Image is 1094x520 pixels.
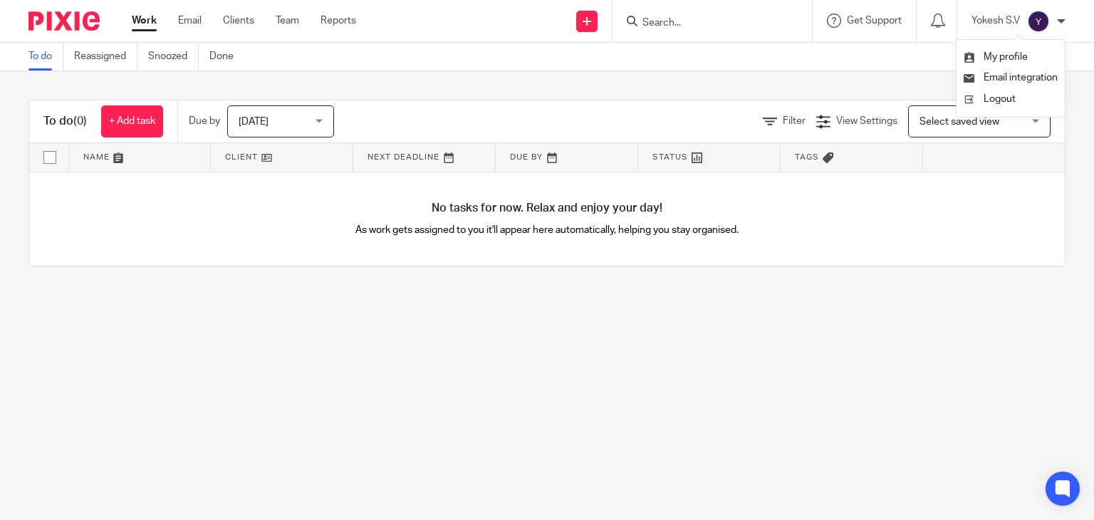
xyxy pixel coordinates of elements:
span: View Settings [836,116,897,126]
h4: No tasks for now. Relax and enjoy your day! [29,201,1065,216]
a: Snoozed [148,43,199,71]
a: Team [276,14,299,28]
a: Email [178,14,202,28]
p: Yokesh S.V [971,14,1020,28]
a: Done [209,43,244,71]
a: Email integration [964,73,1058,83]
img: svg%3E [1027,10,1050,33]
span: (0) [73,115,87,127]
a: To do [28,43,63,71]
a: + Add task [101,105,163,137]
a: My profile [964,52,1028,62]
span: Select saved view [920,117,999,127]
span: Tags [795,153,819,161]
span: Logout [984,94,1016,104]
p: Due by [189,114,220,128]
span: [DATE] [239,117,269,127]
span: My profile [984,52,1028,62]
a: Logout [964,89,1058,110]
input: Search [641,17,769,30]
span: Get Support [847,16,902,26]
img: Pixie [28,11,100,31]
a: Work [132,14,157,28]
a: Clients [223,14,254,28]
a: Reports [321,14,356,28]
a: Reassigned [74,43,137,71]
p: As work gets assigned to you it'll appear here automatically, helping you stay organised. [288,223,806,237]
span: Filter [783,116,806,126]
span: Email integration [984,73,1058,83]
h1: To do [43,114,87,129]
